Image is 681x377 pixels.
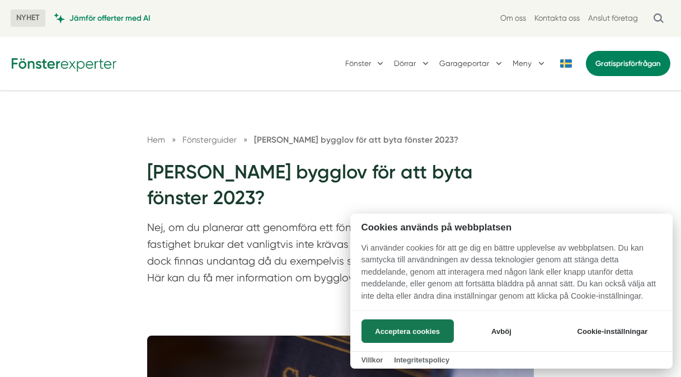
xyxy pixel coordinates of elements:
a: Integritetspolicy [394,356,449,364]
a: Villkor [361,356,383,364]
button: Acceptera cookies [361,319,454,343]
h2: Cookies används på webbplatsen [350,222,673,233]
button: Avböj [457,319,546,343]
button: Cookie-inställningar [563,319,661,343]
p: Vi använder cookies för att ge dig en bättre upplevelse av webbplatsen. Du kan samtycka till anvä... [350,242,673,310]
